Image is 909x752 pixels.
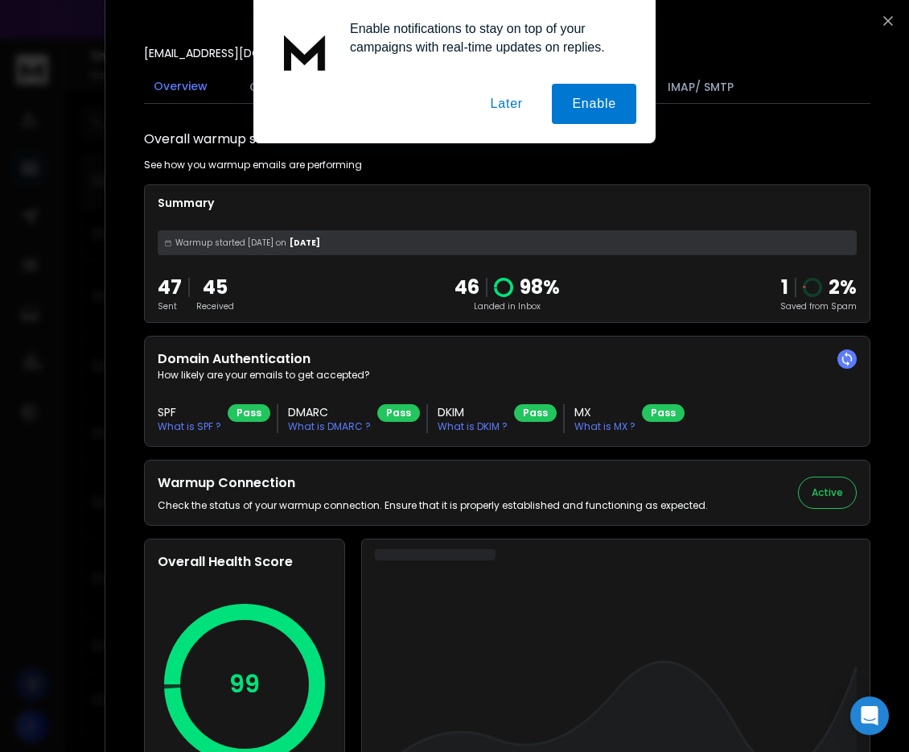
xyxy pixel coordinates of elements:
p: What is DMARC ? [288,420,371,433]
p: What is MX ? [574,420,635,433]
p: 99 [229,670,260,699]
p: What is SPF ? [158,420,221,433]
p: See how you warmup emails are performing [144,159,362,171]
p: Check the status of your warmup connection. Ensure that it is properly established and functionin... [158,499,708,512]
h3: MX [574,404,635,420]
div: Pass [377,404,420,422]
p: Received [196,300,234,312]
p: Sent [158,300,182,312]
p: 47 [158,275,182,300]
p: What is DKIM ? [438,420,508,433]
div: [DATE] [158,230,857,255]
p: Saved from Spam [780,300,857,312]
p: 2 % [829,275,857,300]
h3: DKIM [438,404,508,420]
div: Open Intercom Messenger [850,696,889,735]
h3: SPF [158,404,221,420]
h3: DMARC [288,404,371,420]
h2: Warmup Connection [158,473,708,493]
p: How likely are your emails to get accepted? [158,369,857,382]
p: 45 [196,275,234,300]
p: 98 % [520,275,560,300]
div: Pass [228,404,270,422]
strong: 1 [781,274,788,300]
div: Pass [514,404,557,422]
img: notification icon [273,19,337,84]
p: 46 [455,275,479,300]
div: Enable notifications to stay on top of your campaigns with real-time updates on replies. [337,19,636,56]
h2: Overall Health Score [158,552,331,572]
h2: Domain Authentication [158,349,857,369]
span: Warmup started [DATE] on [175,237,286,249]
button: Active [798,477,857,509]
p: Landed in Inbox [455,300,560,312]
button: Later [470,84,542,124]
p: Summary [158,195,857,211]
button: Enable [552,84,636,124]
div: Pass [642,404,685,422]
